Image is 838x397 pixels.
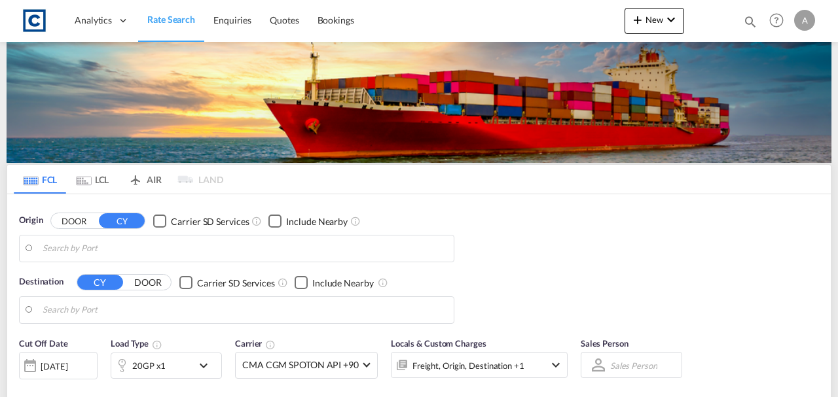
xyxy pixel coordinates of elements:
[19,338,68,349] span: Cut Off Date
[125,275,171,290] button: DOOR
[743,14,757,29] md-icon: icon-magnify
[196,358,218,373] md-icon: icon-chevron-down
[391,338,486,349] span: Locals & Custom Charges
[19,275,64,288] span: Destination
[765,9,788,31] span: Help
[19,214,43,227] span: Origin
[743,14,757,34] div: icon-magnify
[152,339,162,350] md-icon: icon-information-outline
[51,213,97,228] button: DOOR
[43,239,447,258] input: Search by Port
[77,275,123,290] button: CY
[625,8,684,34] button: icon-plus 400-fgNewicon-chevron-down
[794,10,815,31] div: A
[251,216,262,226] md-icon: Unchecked: Search for CY (Container Yard) services for all selected carriers.Checked : Search for...
[14,165,223,194] md-pagination-wrapper: Use the left and right arrow keys to navigate between tabs
[66,165,118,194] md-tab-item: LCL
[318,14,354,26] span: Bookings
[7,42,831,163] img: LCL+%26+FCL+BACKGROUND.png
[41,360,67,372] div: [DATE]
[197,277,275,290] div: Carrier SD Services
[581,338,628,349] span: Sales Person
[663,12,679,27] md-icon: icon-chevron-down
[630,12,646,27] md-icon: icon-plus 400-fg
[118,165,171,194] md-tab-item: AIR
[630,14,679,25] span: New
[235,338,276,349] span: Carrier
[14,165,66,194] md-tab-item: FCL
[286,215,348,228] div: Include Nearby
[391,352,568,378] div: Freight Origin Destination Factory Stuffingicon-chevron-down
[75,14,112,27] span: Analytics
[20,6,49,35] img: 1fdb9190129311efbfaf67cbb4249bed.jpeg
[265,339,276,350] md-icon: The selected Trucker/Carrierwill be displayed in the rate results If the rates are from another f...
[378,277,388,288] md-icon: Unchecked: Ignores neighbouring ports when fetching rates.Checked : Includes neighbouring ports w...
[350,216,361,226] md-icon: Unchecked: Ignores neighbouring ports when fetching rates.Checked : Includes neighbouring ports w...
[213,14,251,26] span: Enquiries
[171,215,249,228] div: Carrier SD Services
[270,14,299,26] span: Quotes
[242,358,359,371] span: CMA CGM SPOTON API +90
[132,356,166,375] div: 20GP x1
[111,353,222,379] div: 20GP x1icon-chevron-down
[19,352,98,379] div: [DATE]
[43,300,447,320] input: Search by Port
[295,275,374,289] md-checkbox: Checkbox No Ink
[99,213,145,228] button: CY
[548,357,564,373] md-icon: icon-chevron-down
[111,338,162,349] span: Load Type
[128,172,143,182] md-icon: icon-airplane
[278,277,288,288] md-icon: Unchecked: Search for CY (Container Yard) services for all selected carriers.Checked : Search for...
[312,277,374,290] div: Include Nearby
[412,356,524,375] div: Freight Origin Destination Factory Stuffing
[268,214,348,228] md-checkbox: Checkbox No Ink
[153,214,249,228] md-checkbox: Checkbox No Ink
[19,378,29,396] md-datepicker: Select
[179,275,275,289] md-checkbox: Checkbox No Ink
[147,14,195,25] span: Rate Search
[609,356,659,375] md-select: Sales Person
[765,9,794,33] div: Help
